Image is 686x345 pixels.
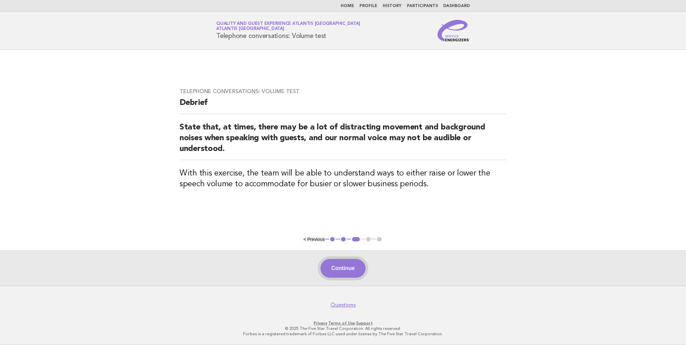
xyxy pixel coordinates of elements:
[437,20,470,41] img: Service Energizers
[443,4,470,8] a: Dashboard
[216,22,360,39] h1: Telephone conversations: Volume test
[329,236,336,243] button: 1
[331,302,356,308] a: Questions
[137,320,549,326] p: · ·
[180,88,506,95] h3: Telephone conversations: Volume test
[407,4,438,8] a: Participants
[303,237,325,242] button: < Previous
[180,98,506,114] h2: Debrief
[356,321,373,325] a: Support
[383,4,402,8] a: History
[137,326,549,331] p: © 2025 The Five Star Travel Corporation. All rights reserved.
[328,321,355,325] a: Terms of Use
[180,168,506,190] h3: With this exercise, the team will be able to understand ways to either raise or lower the speech ...
[320,259,365,278] button: Continue
[180,122,506,160] h2: State that, at times, there may be a lot of distracting movement and background noises when speak...
[359,4,377,8] a: Profile
[351,236,361,243] button: 3
[314,321,327,325] a: Privacy
[341,4,354,8] a: Home
[216,22,360,31] a: Quality and Guest Experience Atlantis [GEOGRAPHIC_DATA]Atlantis [GEOGRAPHIC_DATA]
[137,331,549,337] p: Forbes is a registered trademark of Forbes LLC used under license by The Five Star Travel Corpora...
[340,236,347,243] button: 2
[216,27,284,31] span: Atlantis [GEOGRAPHIC_DATA]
